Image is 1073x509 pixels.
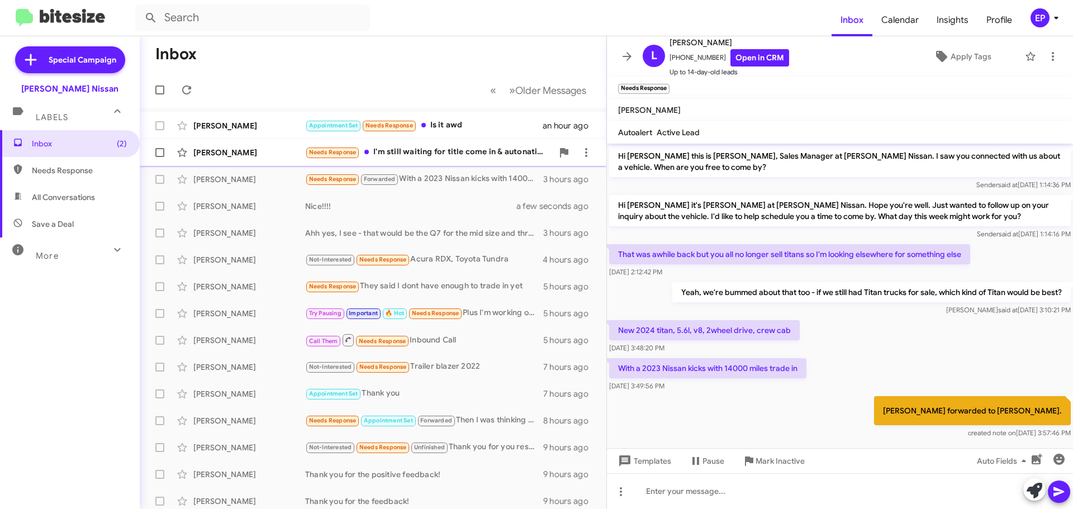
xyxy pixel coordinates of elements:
div: They said I dont have enough to trade in yet [305,280,543,293]
button: Apply Tags [905,46,1019,66]
a: Profile [977,4,1021,36]
span: [PERSON_NAME] [670,36,789,49]
div: [PERSON_NAME] [193,469,305,480]
span: said at [999,230,1018,238]
button: EP [1021,8,1061,27]
span: Needs Response [309,149,357,156]
div: 4 hours ago [543,254,597,265]
div: 5 hours ago [543,281,597,292]
p: That was awhile back but you all no longer sell titans so I'm looking elsewhere for something else [609,244,970,264]
span: » [509,83,515,97]
p: Yeah, we're bummed about that too - if we still had Titan trucks for sale, which kind of Titan wo... [672,282,1071,302]
span: [PERSON_NAME] [DATE] 3:10:21 PM [946,306,1071,314]
div: I'm still waiting for title come in & autonation said they would do 13,000$... [305,146,553,159]
span: Auto Fields [977,451,1031,471]
a: Open in CRM [730,49,789,66]
span: Needs Response [359,256,407,263]
div: [PERSON_NAME] [193,335,305,346]
span: Save a Deal [32,218,74,230]
div: Thank you [305,387,543,400]
button: Pause [680,451,733,471]
button: Mark Inactive [733,451,814,471]
span: Needs Response [359,337,406,345]
nav: Page navigation example [484,79,593,102]
h1: Inbox [155,45,197,63]
button: Previous [483,79,503,102]
input: Search [135,4,370,31]
span: Appointment Set [309,390,358,397]
div: 3 hours ago [543,174,597,185]
span: (2) [117,138,127,149]
span: Not-Interested [309,256,352,263]
small: Needs Response [618,84,670,94]
span: Needs Response [309,283,357,290]
div: EP [1031,8,1050,27]
a: Special Campaign [15,46,125,73]
div: [PERSON_NAME] [193,415,305,426]
div: [PERSON_NAME] [193,147,305,158]
span: More [36,251,59,261]
div: [PERSON_NAME] [193,281,305,292]
span: Apply Tags [951,46,991,66]
div: Thank you for you response, and thank you for your business! [305,441,543,454]
span: [DATE] 3:57:46 PM [968,429,1071,437]
div: [PERSON_NAME] [193,388,305,399]
span: Not-Interested [309,444,352,451]
span: [DATE] 2:12:42 PM [609,268,662,276]
span: Needs Response [309,417,357,424]
span: [DATE] 3:49:56 PM [609,382,664,390]
span: Mark Inactive [756,451,805,471]
span: Sender [DATE] 1:14:16 PM [977,230,1071,238]
span: Needs Response [365,122,413,129]
div: 9 hours ago [543,469,597,480]
span: 🔥 Hot [385,310,404,317]
div: 9 hours ago [543,442,597,453]
div: 8 hours ago [543,415,597,426]
div: [PERSON_NAME] [193,120,305,131]
span: Labels [36,112,68,122]
div: Then I was thinking about your hybrid you know tell your Toyotas got a hybrid Corolla hybrid for ... [305,414,543,427]
div: [PERSON_NAME] [193,174,305,185]
span: Needs Response [309,175,357,183]
button: Auto Fields [968,451,1039,471]
span: Inbox [32,138,127,149]
div: Plus I'm working on my credit too [305,307,543,320]
span: Appointment Set [309,122,358,129]
span: Needs Response [359,444,407,451]
span: created note on [968,429,1016,437]
span: Try Pausing [309,310,341,317]
div: [PERSON_NAME] [193,227,305,239]
span: Inbox [832,4,872,36]
span: Sender [DATE] 1:14:36 PM [976,180,1071,189]
p: [PERSON_NAME] forwarded to [PERSON_NAME]. [874,396,1071,425]
a: Insights [928,4,977,36]
span: Forwarded [418,416,455,426]
span: Up to 14-day-old leads [670,66,789,78]
a: Calendar [872,4,928,36]
span: Forwarded [361,174,398,185]
div: Thank you for the positive feedback! [305,469,543,480]
div: 3 hours ago [543,227,597,239]
div: [PERSON_NAME] [193,201,305,212]
span: said at [998,306,1018,314]
p: Hi [PERSON_NAME] it's [PERSON_NAME] at [PERSON_NAME] Nissan. Hope you're well. Just wanted to fol... [609,195,1071,226]
span: said at [998,180,1018,189]
div: 9 hours ago [543,496,597,507]
button: Templates [607,451,680,471]
div: Ahh yes, I see - that would be the Q7 for the mid size and three rows of seats; had you considere... [305,227,543,239]
span: « [490,83,496,97]
span: Needs Response [359,363,407,370]
div: Thank you for the feedback! [305,496,543,507]
div: [PERSON_NAME] [193,254,305,265]
p: With a 2023 Nissan kicks with 14000 miles trade in [609,358,806,378]
span: [PHONE_NUMBER] [670,49,789,66]
span: Templates [616,451,671,471]
div: [PERSON_NAME] [193,308,305,319]
span: Needs Response [32,165,127,176]
button: Next [502,79,593,102]
span: Older Messages [515,84,586,97]
span: Not-Interested [309,363,352,370]
div: Acura RDX, Toyota Tundra [305,253,543,266]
